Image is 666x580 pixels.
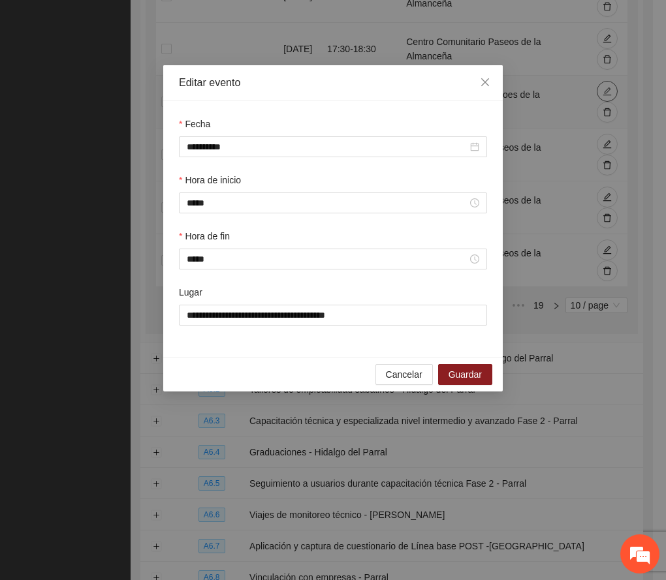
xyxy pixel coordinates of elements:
[187,140,468,154] input: Fecha
[449,367,482,382] span: Guardar
[76,174,180,306] span: Estamos en línea.
[187,196,468,210] input: Hora de inicio
[68,67,219,84] div: Chatee con nosotros ahora
[7,356,249,402] textarea: Escriba su mensaje y pulse “Intro”
[179,173,241,187] label: Hora de inicio
[187,252,468,266] input: Hora de fin
[438,364,492,385] button: Guardar
[179,305,487,326] input: Lugar
[214,7,246,38] div: Minimizar ventana de chat en vivo
[386,367,422,382] span: Cancelar
[179,285,202,299] label: Lugar
[179,117,210,131] label: Fecha
[179,76,487,90] div: Editar evento
[179,229,230,243] label: Hora de fin
[480,77,490,87] span: close
[375,364,433,385] button: Cancelar
[468,65,503,100] button: Close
